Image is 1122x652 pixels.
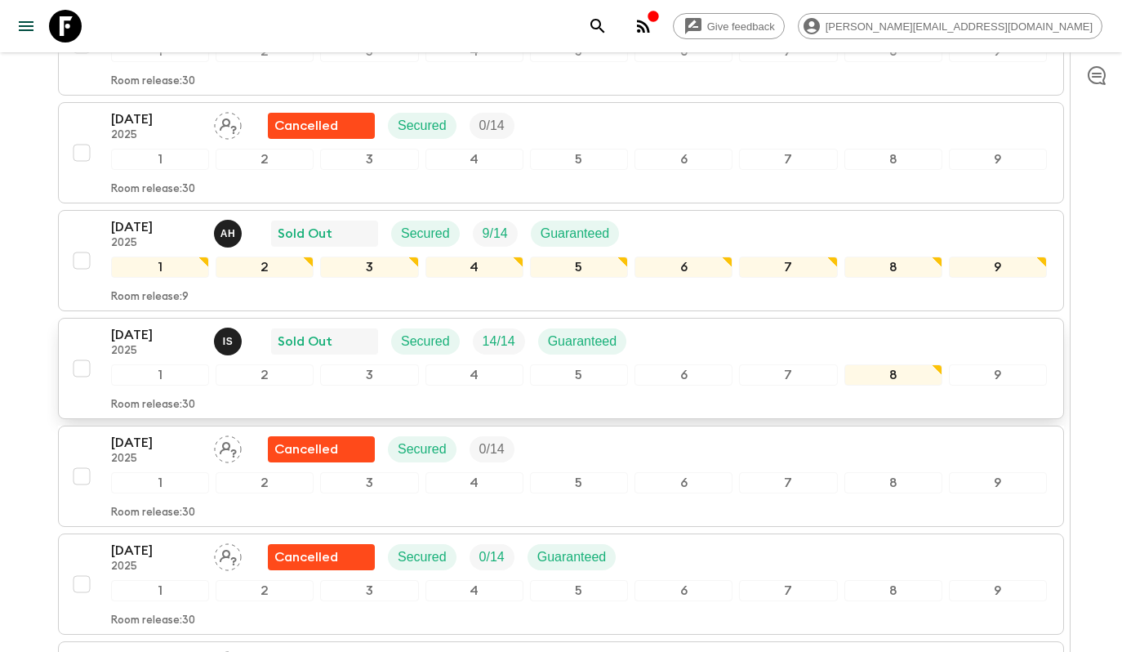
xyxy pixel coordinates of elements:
[548,332,617,351] p: Guaranteed
[58,102,1064,203] button: [DATE]2025Assign pack leaderFlash Pack cancellationSecuredTrip Fill123456789Room release:30
[634,364,732,386] div: 6
[111,541,201,560] p: [DATE]
[216,580,314,601] div: 2
[483,224,508,243] p: 9 / 14
[844,580,942,601] div: 8
[214,440,242,453] span: Assign pack leader
[320,364,418,386] div: 3
[111,109,201,129] p: [DATE]
[479,116,505,136] p: 0 / 14
[425,149,523,170] div: 4
[223,335,234,348] p: I S
[530,149,628,170] div: 5
[214,333,245,346] span: Ivan Stojanović
[320,580,418,601] div: 3
[425,472,523,493] div: 4
[278,332,332,351] p: Sold Out
[388,544,456,570] div: Secured
[388,113,456,139] div: Secured
[111,257,209,278] div: 1
[530,472,628,493] div: 5
[111,399,195,412] p: Room release: 30
[425,257,523,278] div: 4
[739,364,837,386] div: 7
[949,364,1047,386] div: 9
[483,332,515,351] p: 14 / 14
[698,20,784,33] span: Give feedback
[844,257,942,278] div: 8
[398,116,447,136] p: Secured
[398,440,447,459] p: Secured
[111,433,201,453] p: [DATE]
[398,547,447,567] p: Secured
[673,13,785,39] a: Give feedback
[844,149,942,170] div: 8
[58,318,1064,419] button: [DATE]2025Ivan StojanovićSold OutSecuredTrip FillGuaranteed123456789Room release:30
[470,436,514,462] div: Trip Fill
[216,364,314,386] div: 2
[268,113,375,139] div: Flash Pack cancellation
[58,210,1064,311] button: [DATE]2025Alenka HriberšekSold OutSecuredTrip FillGuaranteed123456789Room release:9
[268,436,375,462] div: Flash Pack cancellation
[111,364,209,386] div: 1
[739,472,837,493] div: 7
[949,149,1047,170] div: 9
[216,472,314,493] div: 2
[320,257,418,278] div: 3
[530,580,628,601] div: 5
[473,328,525,355] div: Trip Fill
[425,364,523,386] div: 4
[111,507,195,520] p: Room release: 30
[537,547,607,567] p: Guaranteed
[58,426,1064,527] button: [DATE]2025Assign pack leaderFlash Pack cancellationSecuredTrip Fill123456789Room release:30
[844,364,942,386] div: 8
[634,580,732,601] div: 6
[530,257,628,278] div: 5
[320,472,418,493] div: 3
[111,472,209,493] div: 1
[470,544,514,570] div: Trip Fill
[278,224,332,243] p: Sold Out
[798,13,1102,39] div: [PERSON_NAME][EMAIL_ADDRESS][DOMAIN_NAME]
[58,534,1064,635] button: [DATE]2025Assign pack leaderFlash Pack cancellationSecuredTrip FillGuaranteed123456789Room releas...
[401,332,450,351] p: Secured
[111,149,209,170] div: 1
[111,237,201,250] p: 2025
[391,328,460,355] div: Secured
[220,227,236,240] p: A H
[473,221,518,247] div: Trip Fill
[214,220,245,248] button: AH
[634,149,732,170] div: 6
[111,325,201,345] p: [DATE]
[844,472,942,493] div: 8
[817,20,1102,33] span: [PERSON_NAME][EMAIL_ADDRESS][DOMAIN_NAME]
[216,149,314,170] div: 2
[541,224,610,243] p: Guaranteed
[949,257,1047,278] div: 9
[111,217,201,237] p: [DATE]
[949,580,1047,601] div: 9
[479,547,505,567] p: 0 / 14
[634,257,732,278] div: 6
[111,614,195,627] p: Room release: 30
[470,113,514,139] div: Trip Fill
[425,580,523,601] div: 4
[111,75,195,88] p: Room release: 30
[391,221,460,247] div: Secured
[634,472,732,493] div: 6
[111,291,189,304] p: Room release: 9
[274,440,338,459] p: Cancelled
[10,10,42,42] button: menu
[216,257,314,278] div: 2
[388,436,456,462] div: Secured
[214,548,242,561] span: Assign pack leader
[111,183,195,196] p: Room release: 30
[739,580,837,601] div: 7
[268,544,375,570] div: Flash Pack cancellation
[214,225,245,238] span: Alenka Hriberšek
[739,257,837,278] div: 7
[739,149,837,170] div: 7
[320,149,418,170] div: 3
[581,10,614,42] button: search adventures
[111,580,209,601] div: 1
